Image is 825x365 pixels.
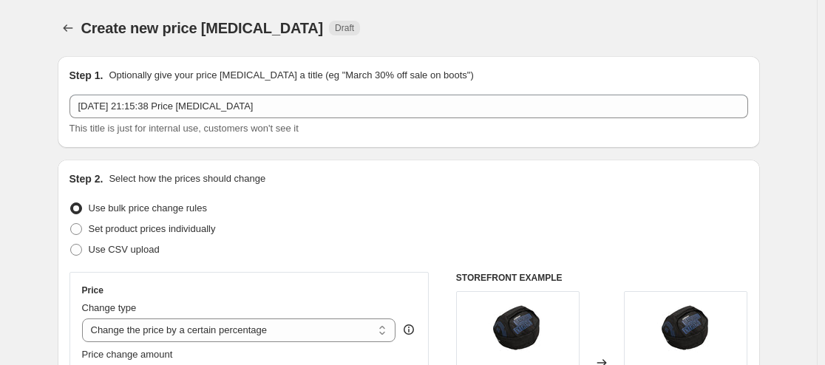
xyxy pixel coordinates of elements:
[69,171,103,186] h2: Step 2.
[69,68,103,83] h2: Step 1.
[82,284,103,296] h3: Price
[456,272,748,284] h6: STOREFRONT EXAMPLE
[81,20,324,36] span: Create new price [MEDICAL_DATA]
[82,302,137,313] span: Change type
[89,223,216,234] span: Set product prices individually
[69,95,748,118] input: 30% off holiday sale
[82,349,173,360] span: Price change amount
[488,299,547,358] img: 4kg_80x.jpg
[58,18,78,38] button: Price change jobs
[335,22,354,34] span: Draft
[109,171,265,186] p: Select how the prices should change
[109,68,473,83] p: Optionally give your price [MEDICAL_DATA] a title (eg "March 30% off sale on boots")
[401,322,416,337] div: help
[656,299,716,358] img: 4kg_80x.jpg
[89,244,160,255] span: Use CSV upload
[89,202,207,214] span: Use bulk price change rules
[69,123,299,134] span: This title is just for internal use, customers won't see it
